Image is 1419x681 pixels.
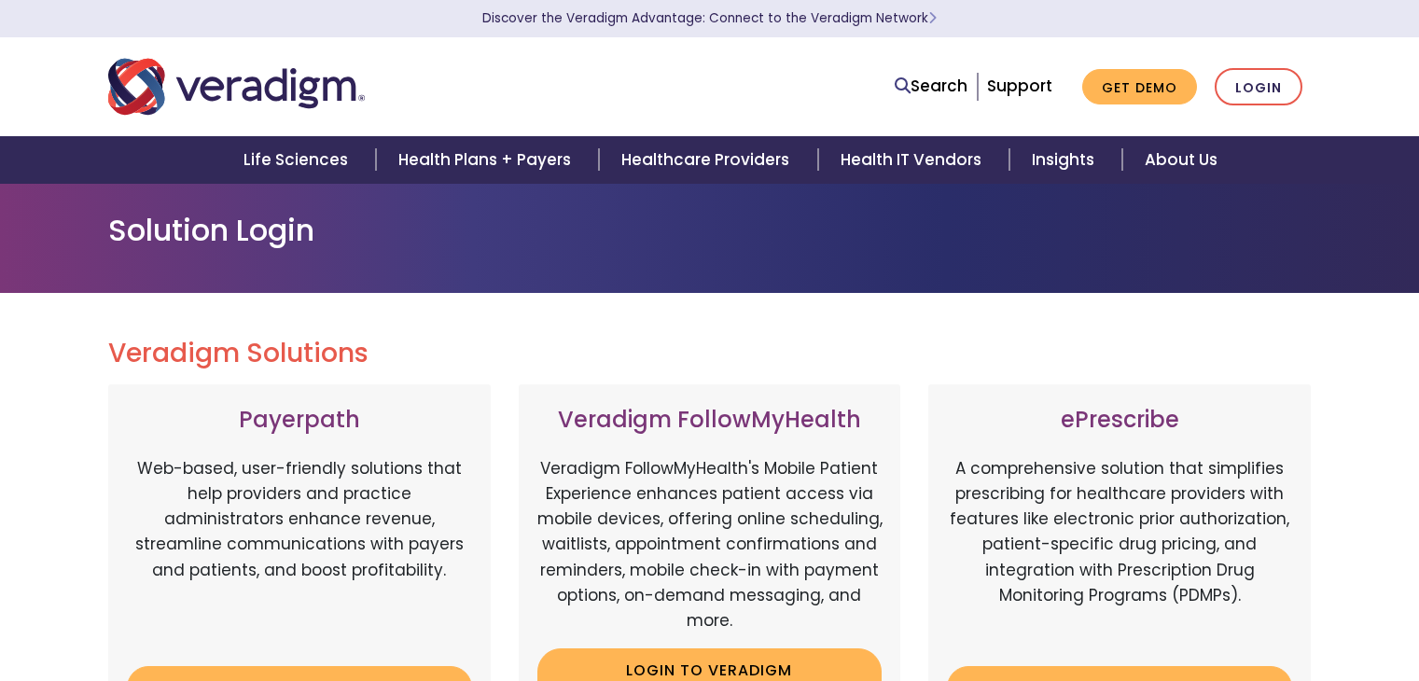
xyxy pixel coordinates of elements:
a: Support [987,75,1052,97]
h3: Veradigm FollowMyHealth [537,407,883,434]
a: Get Demo [1082,69,1197,105]
p: A comprehensive solution that simplifies prescribing for healthcare providers with features like ... [947,456,1292,652]
a: Search [895,74,967,99]
h1: Solution Login [108,213,1312,248]
a: Health IT Vendors [818,136,1009,184]
a: Health Plans + Payers [376,136,599,184]
h3: ePrescribe [947,407,1292,434]
p: Web-based, user-friendly solutions that help providers and practice administrators enhance revenu... [127,456,472,652]
p: Veradigm FollowMyHealth's Mobile Patient Experience enhances patient access via mobile devices, o... [537,456,883,633]
span: Learn More [928,9,937,27]
a: Login [1215,68,1302,106]
h2: Veradigm Solutions [108,338,1312,369]
a: Insights [1009,136,1122,184]
a: About Us [1122,136,1240,184]
a: Healthcare Providers [599,136,817,184]
a: Life Sciences [221,136,376,184]
img: Veradigm logo [108,56,365,118]
h3: Payerpath [127,407,472,434]
a: Discover the Veradigm Advantage: Connect to the Veradigm NetworkLearn More [482,9,937,27]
